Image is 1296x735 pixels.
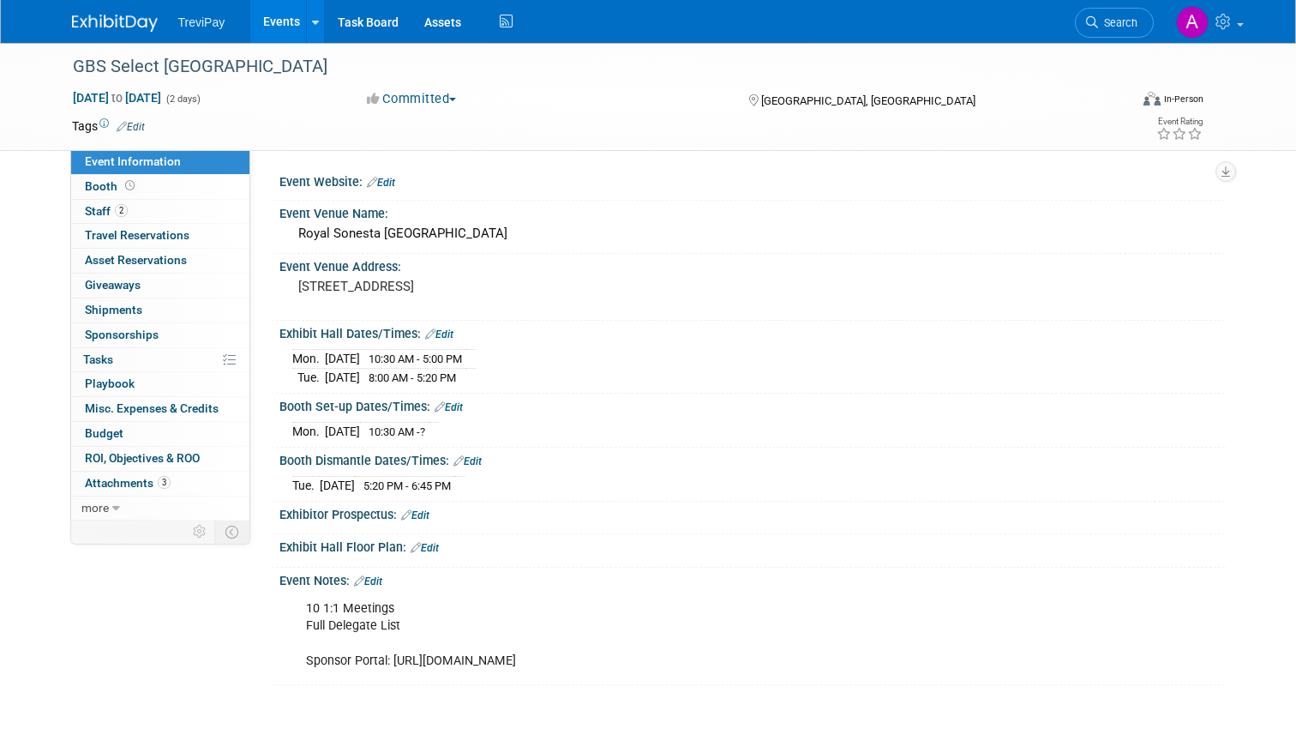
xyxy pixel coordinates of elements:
[354,575,382,587] a: Edit
[279,254,1225,275] div: Event Venue Address:
[67,51,1107,82] div: GBS Select [GEOGRAPHIC_DATA]
[279,448,1225,470] div: Booth Dismantle Dates/Times:
[292,220,1212,247] div: Royal Sonesta [GEOGRAPHIC_DATA]
[298,279,655,294] pre: [STREET_ADDRESS]
[85,401,219,415] span: Misc. Expenses & Credits
[71,472,249,496] a: Attachments3
[72,90,162,105] span: [DATE] [DATE]
[81,501,109,515] span: more
[85,476,171,490] span: Attachments
[1143,92,1161,105] img: Format-Inperson.png
[71,422,249,446] a: Budget
[85,154,181,168] span: Event Information
[369,425,425,438] span: 10:30 AM -
[320,477,355,495] td: [DATE]
[325,350,360,369] td: [DATE]
[369,352,462,365] span: 10:30 AM - 5:00 PM
[71,150,249,174] a: Event Information
[109,91,125,105] span: to
[292,477,320,495] td: Tue.
[325,423,360,441] td: [DATE]
[294,592,1041,678] div: 10 1:1 Meetings Full Delegate List Sponsor Portal: [URL][DOMAIN_NAME]
[292,350,325,369] td: Mon.
[279,321,1225,343] div: Exhibit Hall Dates/Times:
[83,352,113,366] span: Tasks
[401,509,429,521] a: Edit
[1176,6,1209,39] img: Andy Duong
[71,200,249,224] a: Staff2
[71,274,249,298] a: Giveaways
[85,426,123,440] span: Budget
[425,328,453,340] a: Edit
[85,179,138,193] span: Booth
[71,224,249,248] a: Travel Reservations
[761,94,975,107] span: [GEOGRAPHIC_DATA], [GEOGRAPHIC_DATA]
[71,397,249,421] a: Misc. Expenses & Credits
[71,447,249,471] a: ROI, Objectives & ROO
[279,201,1225,222] div: Event Venue Name:
[85,328,159,341] span: Sponsorships
[115,204,128,217] span: 2
[178,15,225,29] span: TreviPay
[367,177,395,189] a: Edit
[71,348,249,372] a: Tasks
[363,479,451,492] span: 5:20 PM - 6:45 PM
[453,455,482,467] a: Edit
[71,175,249,199] a: Booth
[1036,89,1203,115] div: Event Format
[71,497,249,521] a: more
[361,90,463,108] button: Committed
[325,369,360,387] td: [DATE]
[279,534,1225,557] div: Exhibit Hall Floor Plan:
[279,169,1225,191] div: Event Website:
[71,372,249,396] a: Playbook
[85,253,187,267] span: Asset Reservations
[1075,8,1154,38] a: Search
[420,425,425,438] span: ?
[71,298,249,322] a: Shipments
[158,476,171,489] span: 3
[1156,117,1203,126] div: Event Rating
[85,278,141,292] span: Giveaways
[369,371,456,384] span: 8:00 AM - 5:20 PM
[85,204,128,218] span: Staff
[435,401,463,413] a: Edit
[72,15,158,32] img: ExhibitDay
[185,521,215,543] td: Personalize Event Tab Strip
[72,117,145,135] td: Tags
[71,323,249,347] a: Sponsorships
[411,542,439,554] a: Edit
[85,303,142,316] span: Shipments
[279,394,1225,416] div: Booth Set-up Dates/Times:
[122,179,138,192] span: Booth not reserved yet
[85,228,189,242] span: Travel Reservations
[85,377,135,390] span: Playbook
[292,369,325,387] td: Tue.
[1098,16,1137,29] span: Search
[85,451,200,465] span: ROI, Objectives & ROO
[71,249,249,273] a: Asset Reservations
[1163,93,1203,105] div: In-Person
[214,521,249,543] td: Toggle Event Tabs
[292,423,325,441] td: Mon.
[279,568,1225,590] div: Event Notes:
[117,121,145,133] a: Edit
[165,93,201,105] span: (2 days)
[279,502,1225,524] div: Exhibitor Prospectus:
